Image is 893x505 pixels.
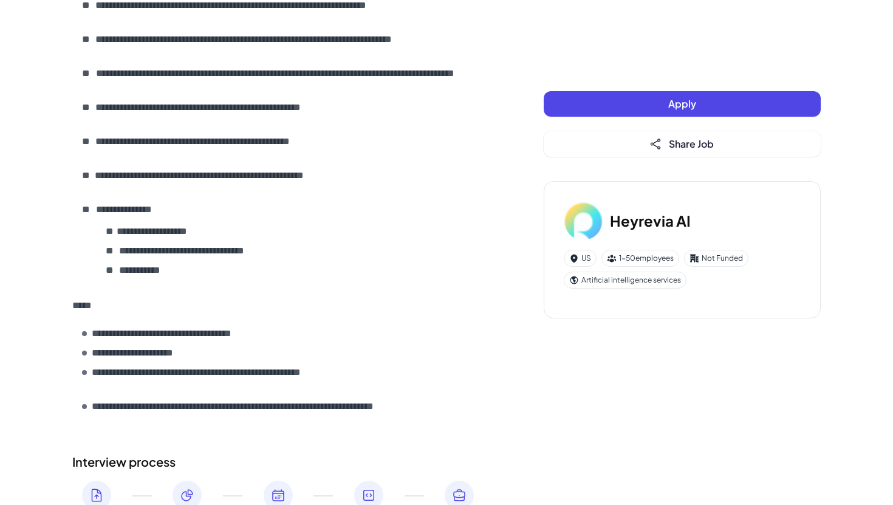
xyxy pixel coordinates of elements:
[610,210,691,232] h3: Heyrevia AI
[669,137,714,150] span: Share Job
[564,250,597,267] div: US
[564,201,603,240] img: He
[72,453,495,471] h2: Interview process
[684,250,748,267] div: Not Funded
[668,97,696,110] span: Apply
[601,250,679,267] div: 1-50 employees
[544,91,821,117] button: Apply
[564,272,686,289] div: Artificial intelligence services
[544,131,821,157] button: Share Job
